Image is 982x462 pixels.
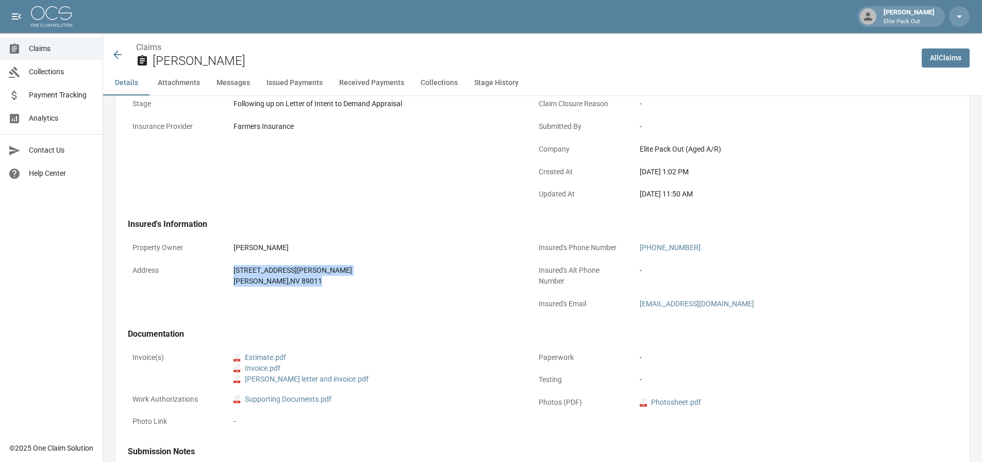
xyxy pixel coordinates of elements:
[534,238,627,258] p: Insured's Phone Number
[534,117,627,137] p: Submitted By
[640,98,923,109] div: -
[103,71,149,95] button: Details
[466,71,527,95] button: Stage History
[29,113,94,124] span: Analytics
[922,48,970,68] a: AllClaims
[534,94,627,114] p: Claim Closure Reason
[884,18,935,26] p: Elite Pack Out
[234,121,517,132] div: Farmers Insurance
[640,374,923,385] div: -
[534,294,627,314] p: Insured's Email
[534,348,627,368] p: Paperwork
[149,71,208,95] button: Attachments
[208,71,258,95] button: Messages
[6,6,27,27] button: open drawer
[128,94,221,114] p: Stage
[640,144,923,155] div: Elite Pack Out (Aged A/R)
[534,260,627,291] p: Insured's Alt Phone Number
[9,443,93,453] div: © 2025 One Claim Solution
[879,7,939,26] div: [PERSON_NAME]
[29,90,94,101] span: Payment Tracking
[103,71,982,95] div: anchor tabs
[29,67,94,77] span: Collections
[534,184,627,204] p: Updated At
[640,189,923,200] div: [DATE] 11:50 AM
[128,260,221,280] p: Address
[640,352,923,363] div: -
[640,397,701,408] a: pdfPhotosheet.pdf
[234,265,517,276] div: [STREET_ADDRESS][PERSON_NAME]
[258,71,331,95] button: Issued Payments
[128,411,221,432] p: Photo Link
[640,243,701,252] a: [PHONE_NUMBER]
[128,329,928,339] h4: Documentation
[128,447,928,457] h4: Submission Notes
[234,416,517,427] div: -
[128,389,221,409] p: Work Authorizations
[534,392,627,412] p: Photos (PDF)
[128,238,221,258] p: Property Owner
[153,54,913,69] h2: [PERSON_NAME]
[234,374,369,385] a: pdf[PERSON_NAME] letter and invoice.pdf
[29,145,94,156] span: Contact Us
[412,71,466,95] button: Collections
[534,139,627,159] p: Company
[234,98,517,109] div: Following up on Letter of Intent to Demand Appraisal
[29,168,94,179] span: Help Center
[136,42,161,52] a: Claims
[640,167,923,177] div: [DATE] 1:02 PM
[234,363,280,374] a: pdfInvoice.pdf
[128,348,221,368] p: Invoice(s)
[640,121,923,132] div: -
[136,41,913,54] nav: breadcrumb
[640,265,923,276] div: -
[234,242,517,253] div: [PERSON_NAME]
[234,276,517,287] div: [PERSON_NAME] , NV 89011
[234,352,286,363] a: pdfEstimate.pdf
[128,219,928,229] h4: Insured's Information
[31,6,72,27] img: ocs-logo-white-transparent.png
[29,43,94,54] span: Claims
[534,370,627,390] p: Testing
[640,300,754,308] a: [EMAIL_ADDRESS][DOMAIN_NAME]
[331,71,412,95] button: Received Payments
[234,394,331,405] a: pdfSupporting Documents.pdf
[534,162,627,182] p: Created At
[128,117,221,137] p: Insurance Provider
